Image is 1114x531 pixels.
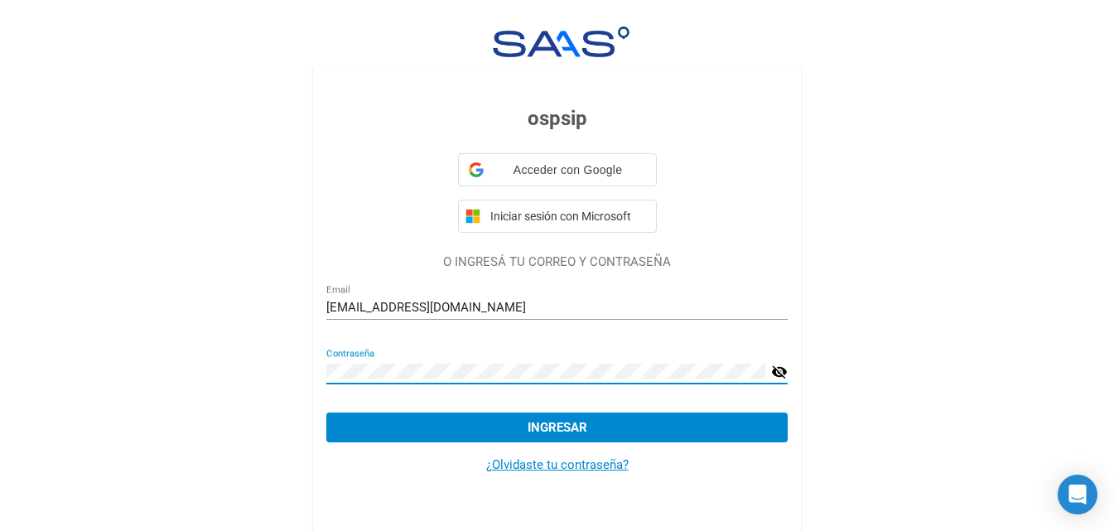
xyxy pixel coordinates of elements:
[458,153,657,186] div: Acceder con Google
[326,104,788,133] h3: ospsip
[490,162,646,179] span: Acceder con Google
[771,362,788,382] mat-icon: visibility_off
[1058,475,1097,514] div: Open Intercom Messenger
[326,413,788,442] button: Ingresar
[528,420,587,435] span: Ingresar
[486,457,629,472] a: ¿Olvidaste tu contraseña?
[326,253,788,272] p: O INGRESÁ TU CORREO Y CONTRASEÑA
[487,210,649,223] span: Iniciar sesión con Microsoft
[458,200,657,233] button: Iniciar sesión con Microsoft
